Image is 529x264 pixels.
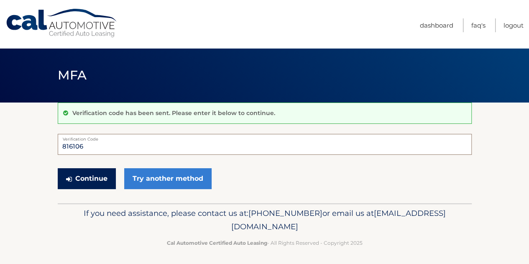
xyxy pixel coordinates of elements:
[167,240,267,246] strong: Cal Automotive Certified Auto Leasing
[420,18,453,32] a: Dashboard
[471,18,486,32] a: FAQ's
[63,207,466,233] p: If you need assistance, please contact us at: or email us at
[63,238,466,247] p: - All Rights Reserved - Copyright 2025
[58,67,87,83] span: MFA
[503,18,524,32] a: Logout
[124,168,212,189] a: Try another method
[58,168,116,189] button: Continue
[248,208,322,218] span: [PHONE_NUMBER]
[58,134,472,155] input: Verification Code
[5,8,118,38] a: Cal Automotive
[231,208,446,231] span: [EMAIL_ADDRESS][DOMAIN_NAME]
[58,134,472,141] label: Verification Code
[72,109,275,117] p: Verification code has been sent. Please enter it below to continue.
